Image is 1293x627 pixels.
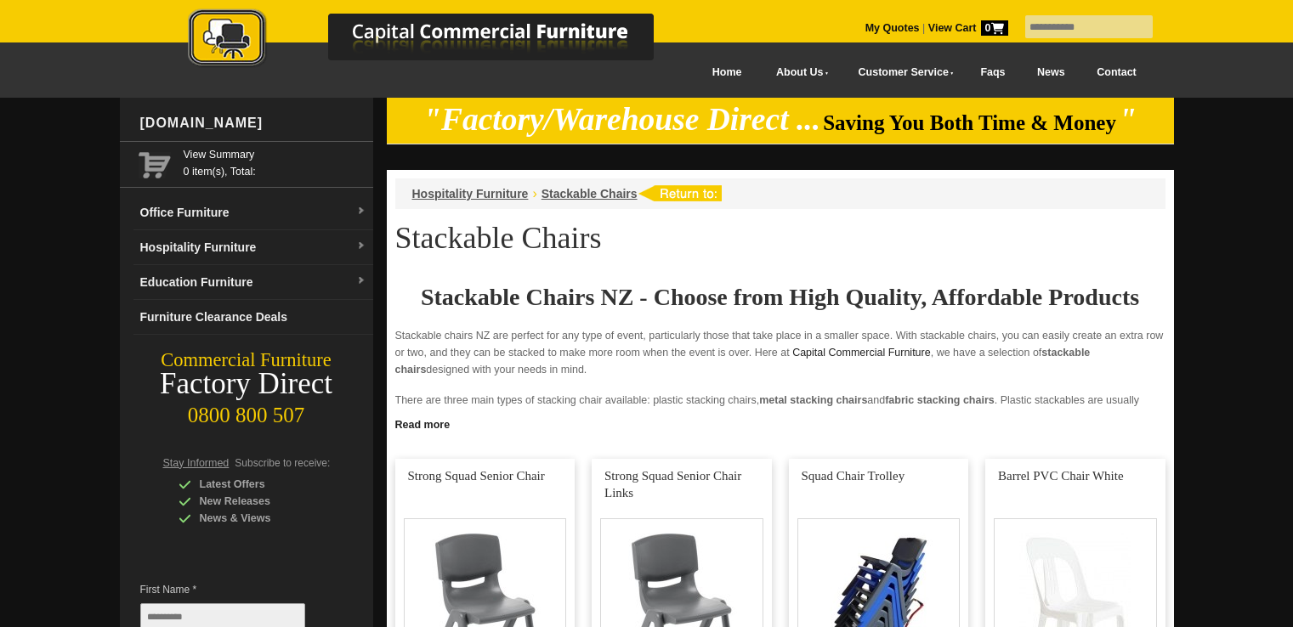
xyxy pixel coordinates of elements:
[395,327,1165,378] p: Stackable chairs NZ are perfect for any type of event, particularly those that take place in a sm...
[356,276,366,286] img: dropdown
[184,146,366,163] a: View Summary
[133,230,373,265] a: Hospitality Furnituredropdown
[133,98,373,149] div: [DOMAIN_NAME]
[839,54,964,92] a: Customer Service
[421,284,1139,310] strong: Stackable Chairs NZ - Choose from High Quality, Affordable Products
[387,412,1174,433] a: Click to read more
[140,581,331,598] span: First Name *
[1119,102,1137,137] em: "
[542,187,638,201] a: Stackable Chairs
[981,20,1008,36] span: 0
[235,457,330,469] span: Subscribe to receive:
[865,22,920,34] a: My Quotes
[395,392,1165,443] p: There are three main types of stacking chair available: plastic stacking chairs, and . Plastic st...
[163,457,230,469] span: Stay Informed
[759,394,867,406] strong: metal stacking chairs
[179,476,340,493] div: Latest Offers
[133,195,373,230] a: Office Furnituredropdown
[885,394,995,406] strong: fabric stacking chairs
[423,102,820,137] em: "Factory/Warehouse Direct ...
[120,348,373,372] div: Commercial Furniture
[179,493,340,510] div: New Releases
[1080,54,1152,92] a: Contact
[965,54,1022,92] a: Faqs
[532,185,536,202] li: ›
[141,8,736,71] img: Capital Commercial Furniture Logo
[141,8,736,76] a: Capital Commercial Furniture Logo
[120,372,373,396] div: Factory Direct
[356,241,366,251] img: dropdown
[638,185,722,201] img: return to
[395,222,1165,254] h1: Stackable Chairs
[133,300,373,335] a: Furniture Clearance Deals
[928,22,1008,34] strong: View Cart
[823,111,1116,134] span: Saving You Both Time & Money
[133,265,373,300] a: Education Furnituredropdown
[356,206,366,217] img: dropdown
[925,22,1007,34] a: View Cart0
[179,510,340,527] div: News & Views
[412,187,529,201] a: Hospitality Furniture
[757,54,839,92] a: About Us
[184,146,366,178] span: 0 item(s), Total:
[792,347,931,359] a: Capital Commercial Furniture
[120,395,373,427] div: 0800 800 507
[1021,54,1080,92] a: News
